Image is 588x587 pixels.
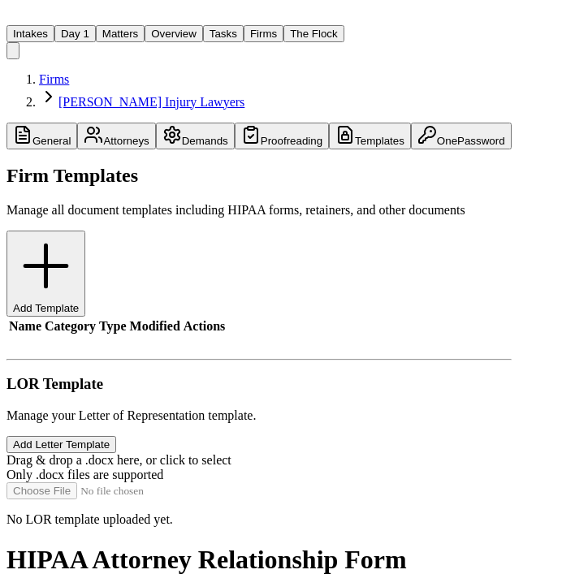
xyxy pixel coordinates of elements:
div: Only .docx files are supported [6,468,512,482]
p: Manage all document templates including HIPAA forms, retainers, and other documents [6,203,512,218]
a: [PERSON_NAME] Injury Lawyers [58,95,244,109]
div: Drag & drop a .docx here, or click to select [6,453,512,468]
button: Demands [156,123,235,149]
th: Type [98,318,127,335]
nav: Breadcrumb [6,72,512,110]
button: Day 1 [54,25,96,42]
button: Matters [96,25,145,42]
a: Tasks [203,26,244,40]
button: General [6,123,77,149]
button: Proofreading [235,123,329,149]
a: Home [6,11,26,24]
p: Manage your Letter of Representation template. [6,408,512,423]
button: Tasks [203,25,244,42]
img: Finch Logo [6,6,26,22]
button: OnePassword [411,123,512,149]
a: Firms [39,72,69,86]
th: Category [44,318,97,335]
a: Day 1 [54,26,96,40]
button: Add Letter Template [6,436,116,453]
button: Add Template [6,231,85,316]
h2: Firm Templates [6,165,512,187]
h1: HIPAA Attorney Relationship Form [6,545,512,575]
h3: LOR Template [6,375,512,393]
button: Firms [244,25,283,42]
th: Name [8,318,42,335]
a: Firms [244,26,283,40]
a: The Flock [283,26,344,40]
a: Overview [145,26,203,40]
button: Overview [145,25,203,42]
button: Intakes [6,25,54,42]
a: Intakes [6,26,54,40]
a: Matters [96,26,145,40]
button: Attorneys [77,123,155,149]
th: Actions [183,318,227,335]
button: The Flock [283,25,344,42]
th: Modified [129,318,181,335]
p: No LOR template uploaded yet. [6,512,512,527]
button: Templates [329,123,411,149]
div: Upload LOR template [6,453,512,499]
